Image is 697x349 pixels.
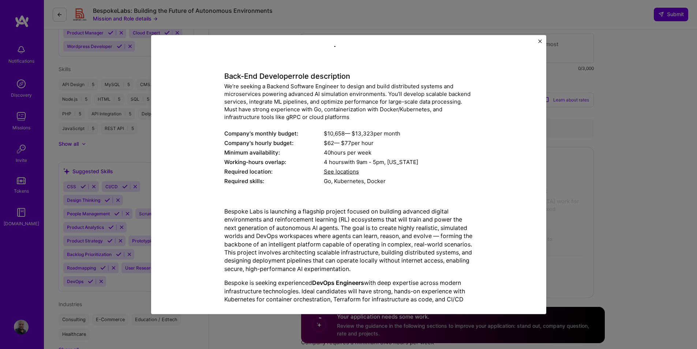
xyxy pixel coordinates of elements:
div: $ 62 — $ 77 per hour [324,139,473,147]
div: We’re seeking a Backend Software Engineer to design and build distributed systems and microservic... [224,82,473,121]
button: Close [538,39,542,47]
span: See locations [324,168,359,175]
div: Required location: [224,168,324,175]
h4: Back-End Developer role description [224,72,473,81]
div: 4 hours with [US_STATE] [324,158,473,166]
div: $ 10,658 — $ 13,323 per month [324,130,473,137]
div: Minimum availability: [224,149,324,156]
div: Company's hourly budget: [224,139,324,147]
strong: DevOps Engineers [312,279,364,286]
div: Working-hours overlap: [224,158,324,166]
p: Bespoke is seeking experienced with deep expertise across modern infrastructure technologies. Ide... [224,279,473,336]
h4: Mission Description and Role Details [224,37,473,47]
span: 9am - 5pm , [355,159,387,166]
div: Company's monthly budget: [224,130,324,137]
div: 40 hours per week [324,149,473,156]
p: Bespoke Labs is launching a flagship project focused on building advanced digital environments an... [224,207,473,273]
div: Go, Kubernetes, Docker [324,177,473,185]
div: Required skills: [224,177,324,185]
